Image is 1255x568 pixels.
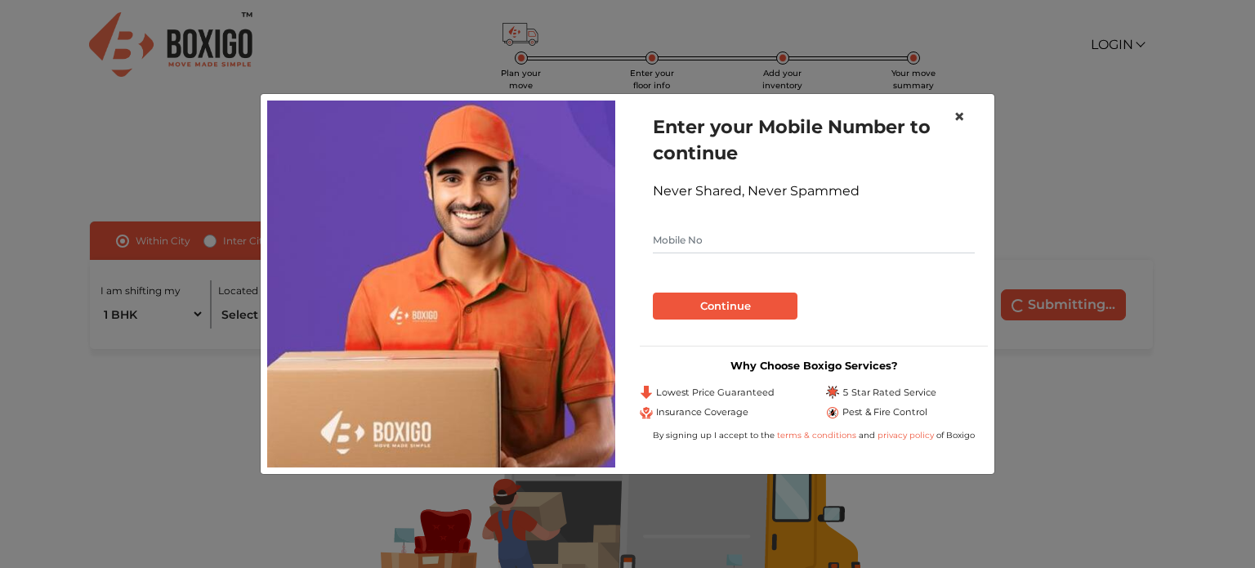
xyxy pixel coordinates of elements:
[842,386,936,400] span: 5 Star Rated Service
[653,114,975,166] h1: Enter your Mobile Number to continue
[653,227,975,253] input: Mobile No
[954,105,965,128] span: ×
[640,360,988,372] h3: Why Choose Boxigo Services?
[656,386,775,400] span: Lowest Price Guaranteed
[656,405,748,419] span: Insurance Coverage
[653,293,797,320] button: Continue
[875,430,936,441] a: privacy policy
[653,181,975,201] div: Never Shared, Never Spammed
[842,405,927,419] span: Pest & Fire Control
[640,429,988,441] div: By signing up I accept to the and of Boxigo
[940,94,978,140] button: Close
[267,101,615,467] img: relocation-img
[777,430,859,441] a: terms & conditions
